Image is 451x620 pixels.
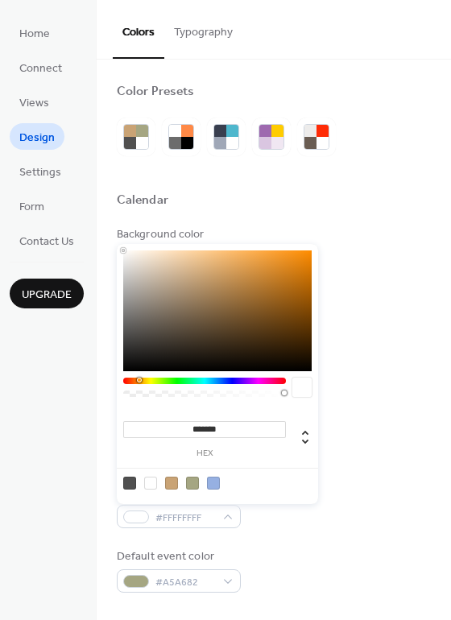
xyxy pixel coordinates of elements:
a: Views [10,89,59,115]
div: Color Presets [117,84,194,101]
span: Contact Us [19,234,74,250]
span: Settings [19,164,61,181]
a: Connect [10,54,72,81]
span: #A5A682 [155,574,215,591]
a: Settings [10,158,71,184]
span: Connect [19,60,62,77]
div: Default event color [117,548,238,565]
span: #FFFFFFFF [155,510,215,527]
span: Views [19,95,49,112]
a: Form [10,192,54,219]
span: Design [19,130,55,147]
div: rgb(255, 255, 255) [144,477,157,490]
a: Contact Us [10,227,84,254]
span: Form [19,199,44,216]
span: Upgrade [22,287,72,304]
div: Background color [117,226,238,243]
div: rgb(201, 163, 117) [165,477,178,490]
button: Upgrade [10,279,84,308]
div: rgb(165, 166, 130) [186,477,199,490]
div: Calendar [117,192,168,209]
a: Design [10,123,64,150]
div: rgb(80, 80, 80) [123,477,136,490]
div: rgb(150, 176, 226) [207,477,220,490]
label: hex [123,449,286,458]
a: Home [10,19,60,46]
span: Home [19,26,50,43]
